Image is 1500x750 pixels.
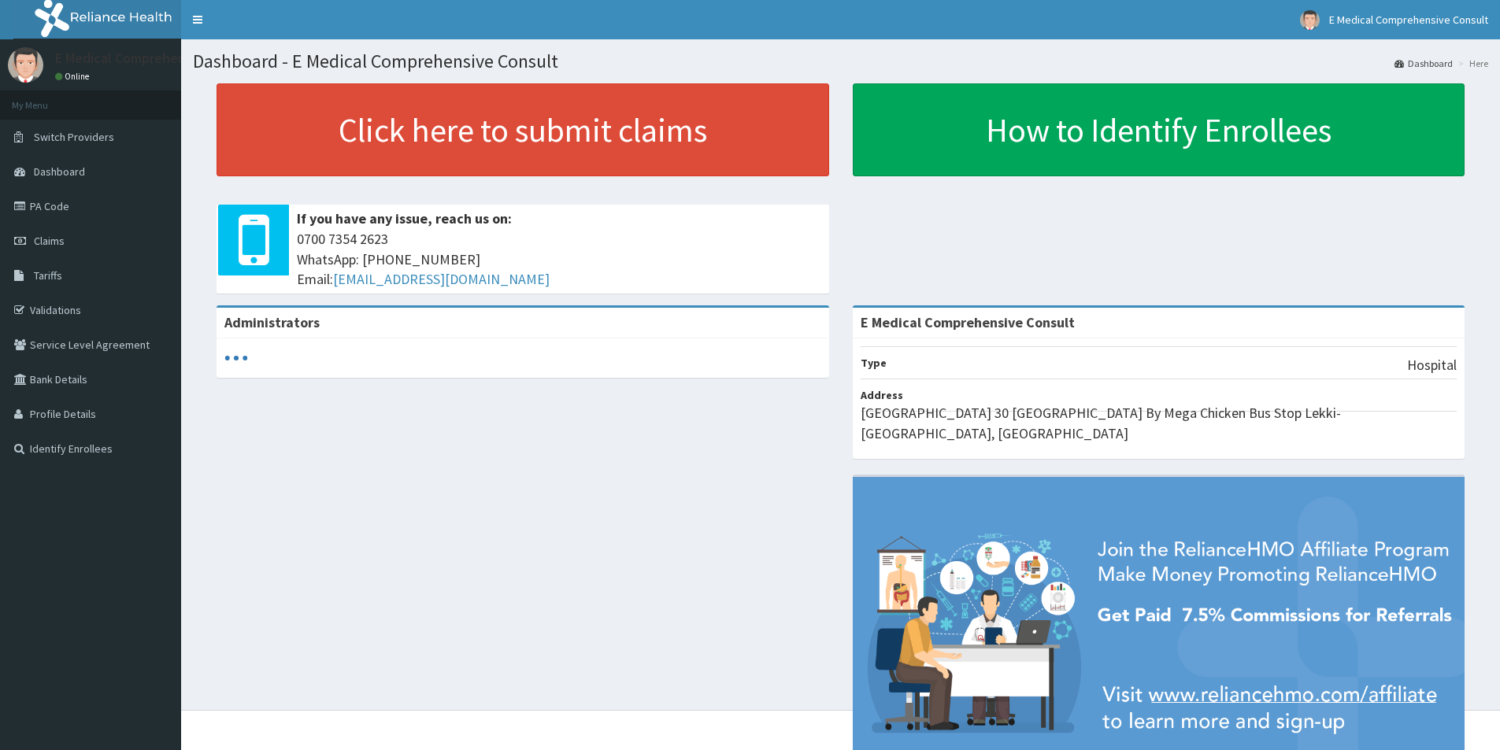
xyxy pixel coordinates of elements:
[224,346,248,370] svg: audio-loading
[861,313,1075,331] strong: E Medical Comprehensive Consult
[861,403,1457,443] p: [GEOGRAPHIC_DATA] 30 [GEOGRAPHIC_DATA] By Mega Chicken Bus Stop Lekki-[GEOGRAPHIC_DATA], [GEOGRAP...
[297,209,512,227] b: If you have any issue, reach us on:
[8,47,43,83] img: User Image
[1454,57,1488,70] li: Here
[193,51,1488,72] h1: Dashboard - E Medical Comprehensive Consult
[1407,355,1457,375] p: Hospital
[55,51,261,65] p: E Medical Comprehensive Consult
[224,313,320,331] b: Administrators
[861,388,903,402] b: Address
[1300,10,1320,30] img: User Image
[1394,57,1453,70] a: Dashboard
[55,71,93,82] a: Online
[34,268,62,283] span: Tariffs
[34,164,85,179] span: Dashboard
[34,130,114,144] span: Switch Providers
[34,234,65,248] span: Claims
[217,83,829,176] a: Click here to submit claims
[853,83,1465,176] a: How to Identify Enrollees
[1329,13,1488,27] span: E Medical Comprehensive Consult
[333,270,550,288] a: [EMAIL_ADDRESS][DOMAIN_NAME]
[861,356,887,370] b: Type
[297,229,821,290] span: 0700 7354 2623 WhatsApp: [PHONE_NUMBER] Email:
